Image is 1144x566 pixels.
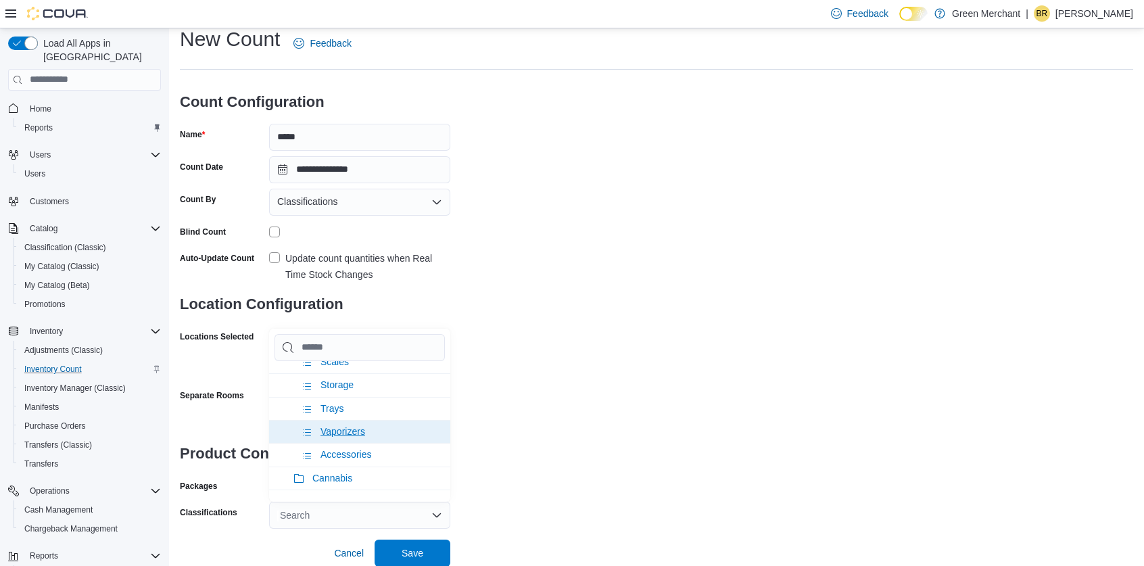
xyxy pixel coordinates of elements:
img: Cova [27,7,88,20]
a: Manifests [19,399,64,415]
button: Promotions [14,295,166,314]
span: Transfers (Classic) [24,440,92,450]
div: Brandon Richard [1034,5,1050,22]
span: Users [24,147,161,163]
span: Customers [30,196,69,207]
span: Load All Apps in [GEOGRAPHIC_DATA] [38,37,161,64]
span: Operations [30,486,70,496]
span: My Catalog (Beta) [24,280,90,291]
span: Promotions [19,296,161,312]
button: Reports [24,548,64,564]
h3: Product Configuration [180,432,450,475]
div: Blind Count [180,227,226,237]
span: Inventory Count [19,361,161,377]
span: Reports [30,550,58,561]
span: Vaporizers [320,426,365,437]
span: Users [19,166,161,182]
button: Operations [3,481,166,500]
a: Users [19,166,51,182]
span: Promotions [24,299,66,310]
a: Cash Management [19,502,98,518]
button: Classification (Classic) [14,238,166,257]
span: Adjustments (Classic) [19,342,161,358]
a: Transfers (Classic) [19,437,97,453]
a: Inventory Manager (Classic) [19,380,131,396]
label: Count By [180,194,216,205]
span: Reports [24,548,161,564]
a: Chargeback Management [19,521,123,537]
span: Reports [19,120,161,136]
span: Chargeback Management [24,523,118,534]
button: Home [3,99,166,118]
input: Chip List selector [275,334,445,361]
span: Home [30,103,51,114]
span: Scales [320,356,349,367]
h1: New Count [180,26,280,53]
label: Classifications [180,507,237,518]
span: Operations [24,483,161,499]
span: Trays [320,403,343,414]
span: Cannabis [312,473,352,484]
span: Transfers (Classic) [19,437,161,453]
span: Feedback [310,37,351,50]
button: Users [3,145,166,164]
span: Feedback [847,7,888,20]
button: Catalog [3,219,166,238]
button: Users [14,164,166,183]
label: Count Date [180,162,223,172]
a: Reports [19,120,58,136]
button: Adjustments (Classic) [14,341,166,360]
button: Reports [3,546,166,565]
label: Auto-Update Count [180,253,254,264]
span: Manifests [24,402,59,412]
h3: Count Configuration [180,80,450,124]
span: Purchase Orders [24,421,86,431]
span: Adjustments (Classic) [24,345,103,356]
p: | [1026,5,1028,22]
input: Press the down key to open a popover containing a calendar. [269,156,450,183]
span: Beverages [320,496,366,506]
span: BR [1036,5,1048,22]
span: Cash Management [24,504,93,515]
span: Catalog [24,220,161,237]
a: Home [24,101,57,117]
a: My Catalog (Classic) [19,258,105,275]
button: Catalog [24,220,63,237]
button: Reports [14,118,166,137]
span: Users [30,149,51,160]
span: Purchase Orders [19,418,161,434]
span: My Catalog (Beta) [19,277,161,293]
p: Green Merchant [952,5,1020,22]
button: Purchase Orders [14,417,166,435]
a: Transfers [19,456,64,472]
span: Manifests [19,399,161,415]
button: Inventory Count [14,360,166,379]
button: Inventory [3,322,166,341]
div: Update count quantities when Real Time Stock Changes [285,250,450,283]
span: My Catalog (Classic) [24,261,99,272]
button: Cash Management [14,500,166,519]
span: Accessories [320,449,371,460]
label: Packages [180,481,217,492]
a: My Catalog (Beta) [19,277,95,293]
button: Open list of options [431,197,442,208]
div: 1 [269,326,450,342]
button: Customers [3,191,166,211]
span: Inventory Manager (Classic) [24,383,126,394]
div: Separate Rooms [180,390,244,401]
label: Locations Selected [180,331,254,342]
span: Inventory Manager (Classic) [19,380,161,396]
span: Catalog [30,223,57,234]
button: Inventory Manager (Classic) [14,379,166,398]
input: Dark Mode [899,7,928,21]
span: Cash Management [19,502,161,518]
span: Inventory [30,326,63,337]
button: My Catalog (Classic) [14,257,166,276]
a: Inventory Count [19,361,87,377]
button: Transfers (Classic) [14,435,166,454]
button: Users [24,147,56,163]
span: Inventory [24,323,161,339]
span: My Catalog (Classic) [19,258,161,275]
span: Cancel [334,546,364,560]
a: Feedback [288,30,356,57]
